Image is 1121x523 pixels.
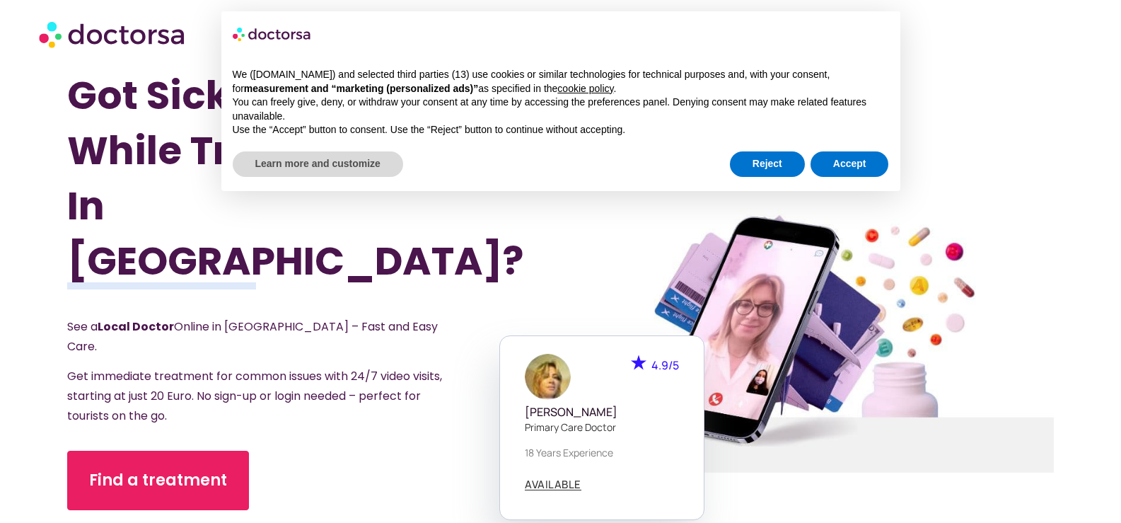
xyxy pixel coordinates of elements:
p: Use the “Accept” button to consent. Use the “Reject” button to continue without accepting. [233,123,889,137]
strong: measurement and “marketing (personalized ads)” [244,83,478,94]
button: Learn more and customize [233,151,403,177]
a: Find a treatment [67,451,249,510]
img: logo [233,23,312,45]
span: Get immediate treatment for common issues with 24/7 video visits, starting at just 20 Euro. No si... [67,368,442,424]
button: Reject [730,151,805,177]
span: See a Online in [GEOGRAPHIC_DATA] – Fast and Easy Care. [67,318,438,355]
a: AVAILABLE [525,479,581,490]
strong: Local Doctor [98,318,174,335]
h5: [PERSON_NAME] [525,406,679,419]
h1: Got Sick While Traveling In [GEOGRAPHIC_DATA]? [67,68,487,289]
p: Primary care doctor [525,420,679,435]
a: cookie policy [557,83,613,94]
p: 18 years experience [525,445,679,460]
span: AVAILABLE [525,479,581,490]
span: 4.9/5 [651,357,679,373]
span: Find a treatment [89,469,227,492]
p: We ([DOMAIN_NAME]) and selected third parties (13) use cookies or similar technologies for techni... [233,68,889,96]
button: Accept [811,151,889,177]
p: You can freely give, deny, or withdraw your consent at any time by accessing the preferences pane... [233,96,889,123]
